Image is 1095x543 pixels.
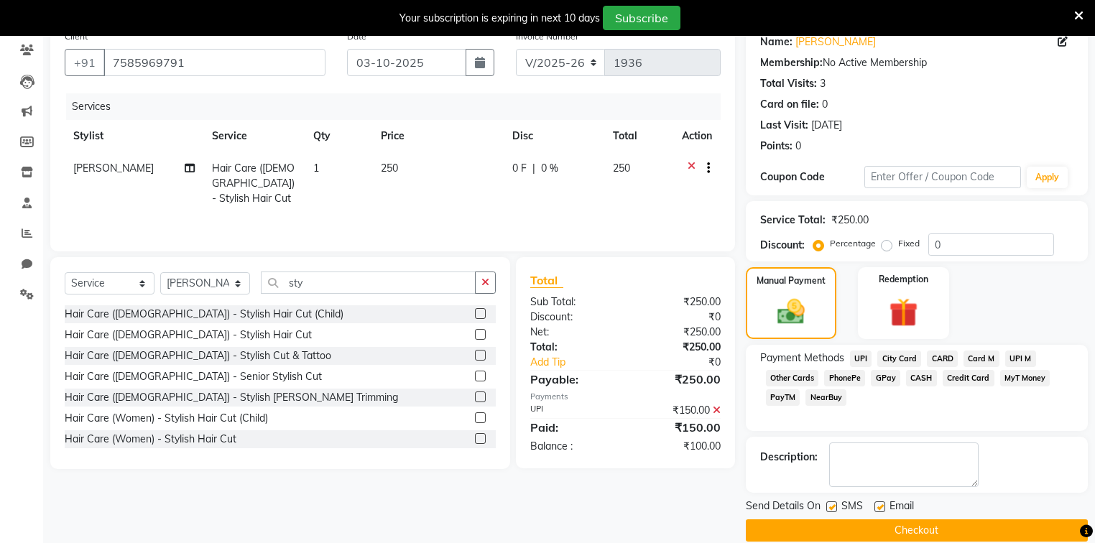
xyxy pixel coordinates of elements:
[305,120,372,152] th: Qty
[66,93,731,120] div: Services
[613,162,630,175] span: 250
[65,390,398,405] div: Hair Care ([DEMOGRAPHIC_DATA]) - Stylish [PERSON_NAME] Trimming
[927,351,958,367] span: CARD
[880,294,927,330] img: _gift.svg
[603,6,680,30] button: Subscribe
[347,30,366,43] label: Date
[766,389,800,406] span: PayTM
[313,162,319,175] span: 1
[625,294,731,310] div: ₹250.00
[643,355,731,370] div: ₹0
[795,34,876,50] a: [PERSON_NAME]
[65,307,343,322] div: Hair Care ([DEMOGRAPHIC_DATA]) - Stylish Hair Cut (Child)
[1000,370,1050,386] span: MyT Money
[519,403,625,418] div: UPI
[805,389,846,406] span: NearBuy
[769,296,813,328] img: _cash.svg
[760,34,793,50] div: Name:
[906,370,937,386] span: CASH
[760,55,823,70] div: Membership:
[898,237,920,250] label: Fixed
[65,328,312,343] div: Hair Care ([DEMOGRAPHIC_DATA]) - Stylish Hair Cut
[65,348,331,363] div: Hair Care ([DEMOGRAPHIC_DATA]) - Stylish Cut & Tattoo
[757,274,826,287] label: Manual Payment
[399,11,600,26] div: Your subscription is expiring in next 10 days
[212,162,295,205] span: Hair Care ([DEMOGRAPHIC_DATA]) - Stylish Hair Cut
[824,370,865,386] span: PhonePe
[65,411,268,426] div: Hair Care (Women) - Stylish Hair Cut (Child)
[516,30,578,43] label: Invoice Number
[65,120,203,152] th: Stylist
[830,237,876,250] label: Percentage
[766,370,819,386] span: Other Cards
[519,294,625,310] div: Sub Total:
[760,139,793,154] div: Points:
[760,118,808,133] div: Last Visit:
[943,370,994,386] span: Credit Card
[65,30,88,43] label: Client
[519,355,643,370] a: Add Tip
[65,49,105,76] button: +91
[964,351,999,367] span: Card M
[381,162,398,175] span: 250
[73,162,154,175] span: [PERSON_NAME]
[519,419,625,436] div: Paid:
[746,498,821,516] span: Send Details On
[519,371,625,388] div: Payable:
[530,273,563,288] span: Total
[519,310,625,325] div: Discount:
[890,498,914,516] span: Email
[1005,351,1036,367] span: UPI M
[871,370,900,386] span: GPay
[65,369,322,384] div: Hair Care ([DEMOGRAPHIC_DATA]) - Senior Stylish Cut
[864,166,1021,188] input: Enter Offer / Coupon Code
[820,76,826,91] div: 3
[261,271,476,294] input: Search or Scan
[760,76,817,91] div: Total Visits:
[760,450,818,465] div: Description:
[746,519,1088,542] button: Checkout
[822,97,828,112] div: 0
[625,325,731,340] div: ₹250.00
[504,120,604,152] th: Disc
[372,120,504,152] th: Price
[1027,167,1068,188] button: Apply
[673,120,721,152] th: Action
[850,351,872,367] span: UPI
[625,419,731,436] div: ₹150.00
[879,273,928,286] label: Redemption
[625,371,731,388] div: ₹250.00
[831,213,869,228] div: ₹250.00
[625,439,731,454] div: ₹100.00
[625,340,731,355] div: ₹250.00
[760,170,864,185] div: Coupon Code
[760,55,1073,70] div: No Active Membership
[625,310,731,325] div: ₹0
[530,391,721,403] div: Payments
[519,340,625,355] div: Total:
[625,403,731,418] div: ₹150.00
[519,325,625,340] div: Net:
[203,120,305,152] th: Service
[760,213,826,228] div: Service Total:
[65,432,236,447] div: Hair Care (Women) - Stylish Hair Cut
[103,49,325,76] input: Search by Name/Mobile/Email/Code
[604,120,673,152] th: Total
[811,118,842,133] div: [DATE]
[760,238,805,253] div: Discount:
[841,498,863,516] span: SMS
[541,161,558,176] span: 0 %
[760,351,844,366] span: Payment Methods
[877,351,921,367] span: City Card
[532,161,535,176] span: |
[519,439,625,454] div: Balance :
[512,161,527,176] span: 0 F
[795,139,801,154] div: 0
[760,97,819,112] div: Card on file:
